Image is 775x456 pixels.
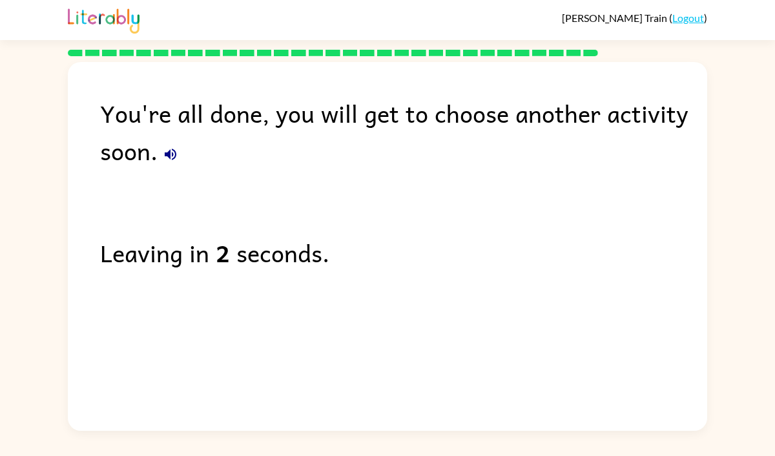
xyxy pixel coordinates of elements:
a: Logout [672,12,704,24]
div: ( ) [562,12,707,24]
div: Leaving in seconds. [100,234,707,271]
span: [PERSON_NAME] Train [562,12,669,24]
b: 2 [216,234,230,271]
div: You're all done, you will get to choose another activity soon. [100,94,707,169]
img: Literably [68,5,139,34]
